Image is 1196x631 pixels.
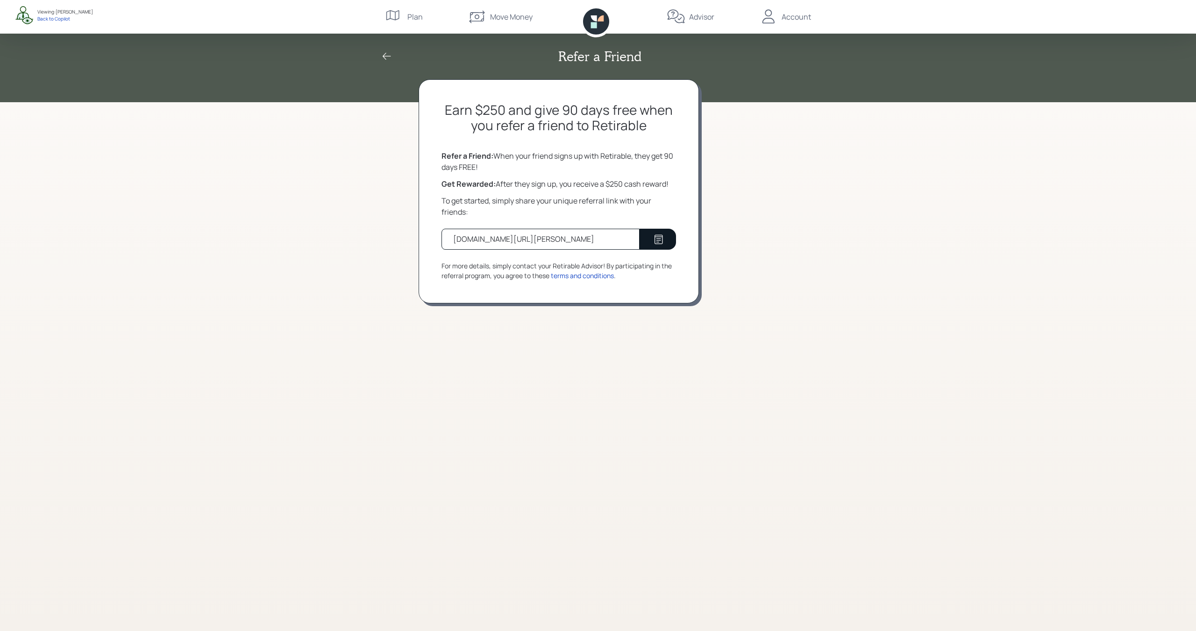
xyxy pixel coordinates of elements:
[453,233,594,245] div: [DOMAIN_NAME][URL][PERSON_NAME]
[37,15,93,22] div: Back to Copilot
[441,151,493,161] b: Refer a Friend:
[551,271,614,280] div: terms and conditions
[441,261,676,280] div: For more details, simply contact your Retirable Advisor! By participating in the referral program...
[558,49,641,64] h2: Refer a Friend
[441,150,676,173] div: When your friend signs up with Retirable, they get 90 days FREE!
[441,178,676,189] div: After they sign up, you receive a $250 cash reward!
[441,195,676,217] div: To get started, simply share your unique referral link with your friends:
[407,11,423,22] div: Plan
[689,11,714,22] div: Advisor
[37,8,93,15] div: Viewing: [PERSON_NAME]
[441,179,496,189] b: Get Rewarded:
[490,11,533,22] div: Move Money
[441,102,676,133] h2: Earn $250 and give 90 days free when you refer a friend to Retirable
[782,11,811,22] div: Account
